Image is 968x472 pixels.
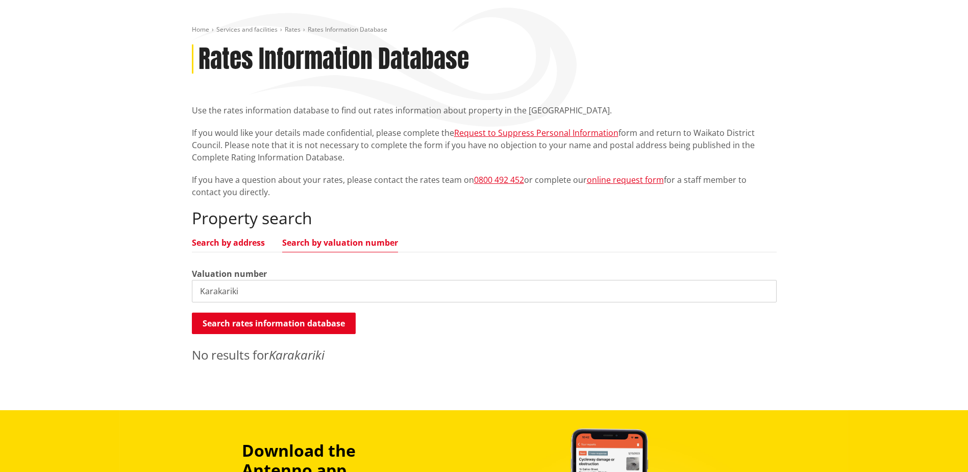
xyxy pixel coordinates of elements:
[192,313,356,334] button: Search rates information database
[285,25,301,34] a: Rates
[282,239,398,247] a: Search by valuation number
[198,44,469,74] h1: Rates Information Database
[192,208,777,228] h2: Property search
[192,239,265,247] a: Search by address
[192,127,777,163] p: If you would like your details made confidential, please complete the form and return to Waikato ...
[192,174,777,198] p: If you have a question about your rates, please contact the rates team on or complete our for a s...
[192,346,777,364] p: No results for
[192,280,777,302] input: e.g. 03920/020.01A
[474,174,524,185] a: 0800 492 452
[192,25,209,34] a: Home
[192,26,777,34] nav: breadcrumb
[192,268,267,280] label: Valuation number
[921,429,958,466] iframe: Messenger Launcher
[269,346,325,363] em: Karakariki
[192,104,777,116] p: Use the rates information database to find out rates information about property in the [GEOGRAPHI...
[308,25,387,34] span: Rates Information Database
[454,127,618,138] a: Request to Suppress Personal Information
[587,174,664,185] a: online request form
[216,25,278,34] a: Services and facilities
